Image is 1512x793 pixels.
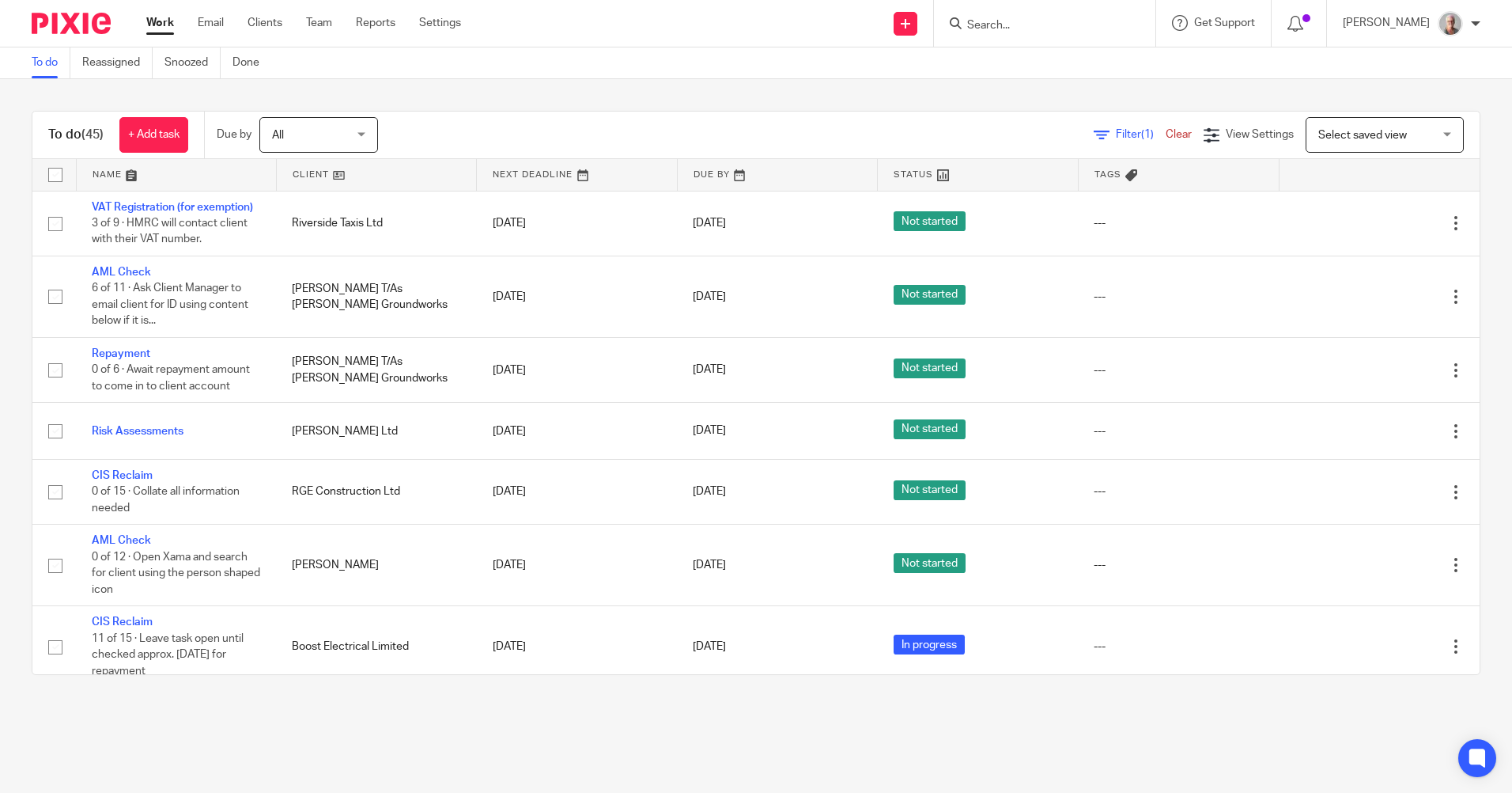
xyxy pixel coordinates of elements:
td: [DATE] [477,191,677,256]
span: Not started [894,480,966,500]
span: In progress [894,635,965,655]
a: Work [146,15,174,31]
a: Done [232,47,271,78]
td: Riverside Taxis Ltd [276,191,476,256]
span: 3 of 9 · HMRC will contact client with their VAT number. [92,218,248,245]
img: Pixie [32,13,111,34]
td: [DATE] [477,256,677,337]
a: CIS Reclaim [92,617,153,628]
a: AML Check [92,535,151,546]
td: [PERSON_NAME] [276,525,476,606]
a: Snoozed [164,47,221,78]
td: [PERSON_NAME] Ltd [276,403,476,459]
a: CIS Reclaim [92,470,153,481]
h1: To do [48,127,104,143]
p: Due by [217,127,251,142]
span: Not started [894,285,966,305]
a: Risk Assessments [92,426,183,437]
span: [DATE] [693,218,726,229]
p: [PERSON_NAME] [1343,15,1430,31]
span: [DATE] [693,291,726,302]
img: KR%20update.jpg [1438,11,1463,36]
a: AML Check [92,267,151,278]
a: Clear [1166,129,1192,140]
span: [DATE] [693,560,726,571]
div: --- [1094,423,1263,439]
span: [DATE] [693,641,726,652]
span: 0 of 12 · Open Xama and search for client using the person shaped icon [92,552,260,595]
span: 0 of 15 · Collate all information needed [92,486,240,514]
td: [DATE] [477,459,677,524]
span: Not started [894,359,966,378]
td: [DATE] [477,403,677,459]
span: (45) [81,128,104,141]
span: Tags [1094,170,1121,179]
div: --- [1094,639,1263,655]
a: Repayment [92,348,150,359]
a: VAT Registration (for exemption) [92,202,253,213]
span: Filter [1116,129,1166,140]
td: Boost Electrical Limited [276,606,476,688]
div: --- [1094,289,1263,305]
span: 11 of 15 · Leave task open until checked approx. [DATE] for repayment [92,633,244,677]
span: [DATE] [693,365,726,376]
span: [DATE] [693,426,726,437]
a: Clients [248,15,282,31]
span: Not started [894,419,966,439]
a: Settings [419,15,461,31]
input: Search [966,19,1108,33]
a: + Add task [119,117,188,153]
a: Email [198,15,224,31]
span: Not started [894,553,966,573]
a: Reports [356,15,395,31]
div: --- [1094,484,1263,499]
a: Reassigned [82,47,153,78]
span: 6 of 11 · Ask Client Manager to email client for ID using content below if it is... [92,283,248,327]
span: View Settings [1226,129,1294,140]
a: To do [32,47,70,78]
td: [PERSON_NAME] T/As [PERSON_NAME] Groundworks [276,338,476,403]
span: Not started [894,211,966,231]
div: --- [1094,557,1263,573]
span: Get Support [1194,17,1255,28]
td: [PERSON_NAME] T/As [PERSON_NAME] Groundworks [276,256,476,337]
span: Select saved view [1318,130,1407,141]
span: (1) [1141,129,1154,140]
td: [DATE] [477,525,677,606]
span: [DATE] [693,487,726,498]
div: --- [1094,362,1263,378]
span: 0 of 6 · Await repayment amount to come in to client account [92,365,250,393]
span: All [272,130,284,141]
td: [DATE] [477,606,677,688]
a: Team [306,15,332,31]
div: --- [1094,215,1263,231]
td: [DATE] [477,338,677,403]
td: RGE Construction Ltd [276,459,476,524]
